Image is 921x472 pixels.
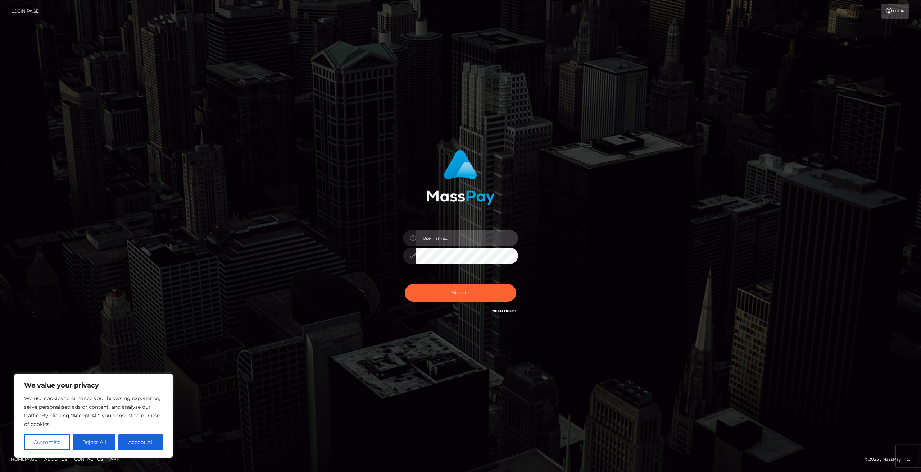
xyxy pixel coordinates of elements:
button: Accept All [118,434,163,450]
button: Reject All [73,434,116,450]
a: Need Help? [492,308,516,313]
a: API [107,454,121,465]
p: We value your privacy [24,381,163,390]
button: Sign in [405,284,516,302]
a: Contact Us [71,454,106,465]
button: Customise [24,434,70,450]
a: About Us [41,454,70,465]
div: We value your privacy [14,374,173,458]
p: We use cookies to enhance your browsing experience, serve personalised ads or content, and analys... [24,394,163,429]
img: MassPay Login [426,150,495,205]
div: © 2025 , MassPay Inc. [865,455,916,463]
input: Username... [416,230,518,246]
a: Login [881,4,909,19]
a: Login Page [11,4,39,19]
a: Homepage [8,454,40,465]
